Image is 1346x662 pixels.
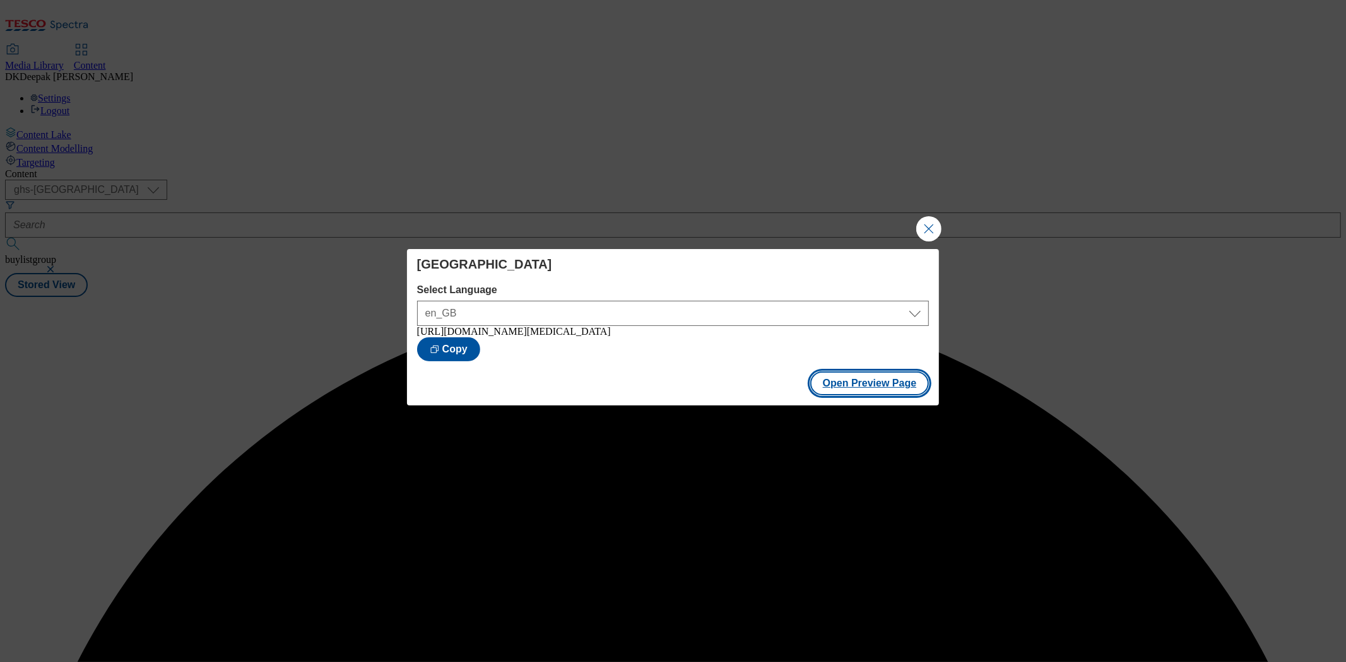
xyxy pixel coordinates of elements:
[417,257,930,272] h4: [GEOGRAPHIC_DATA]
[417,326,930,337] div: [URL][DOMAIN_NAME][MEDICAL_DATA]
[417,284,930,296] label: Select Language
[810,371,930,395] button: Open Preview Page
[417,337,480,361] button: Copy
[916,216,942,241] button: Close Modal
[407,249,940,405] div: Modal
